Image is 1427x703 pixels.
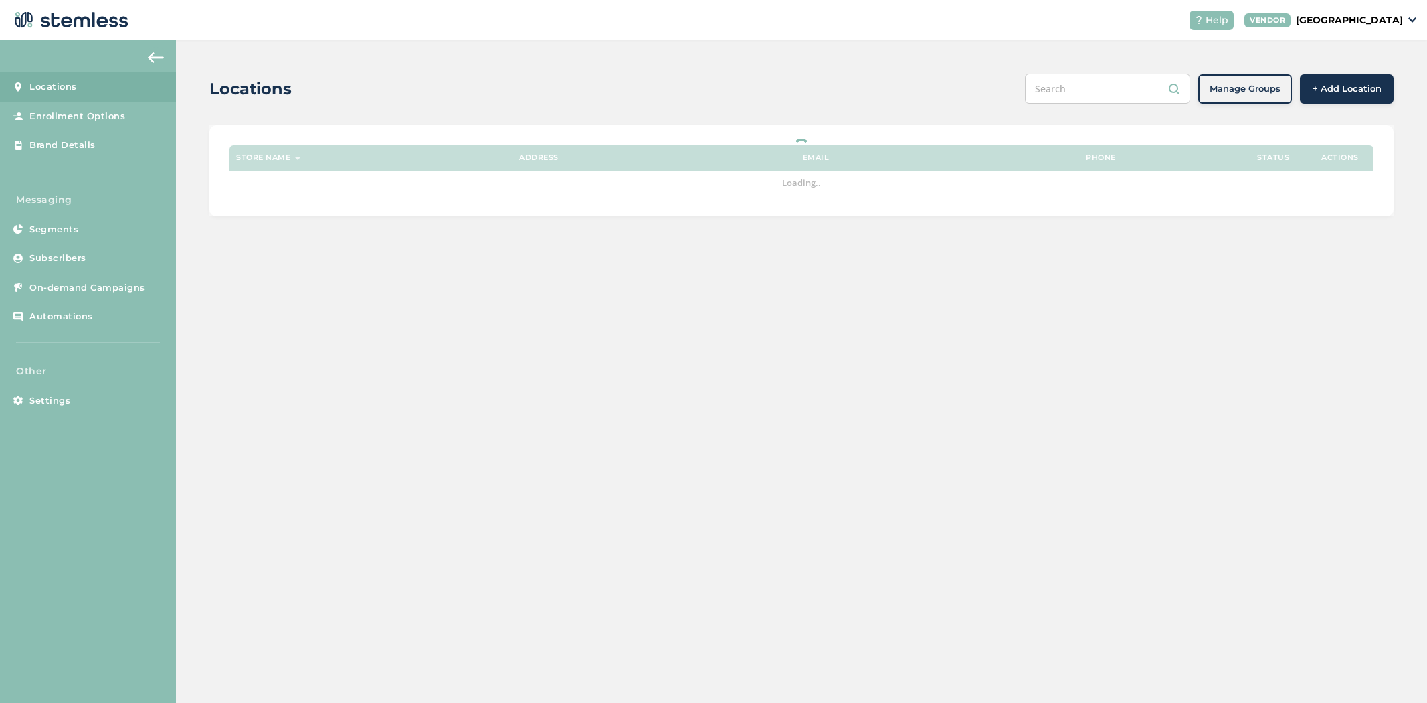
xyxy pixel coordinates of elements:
span: Enrollment Options [29,110,125,123]
img: icon_down-arrow-small-66adaf34.svg [1408,17,1416,23]
span: Locations [29,80,77,94]
button: Manage Groups [1198,74,1292,104]
img: icon-arrow-back-accent-c549486e.svg [148,52,164,63]
img: logo-dark-0685b13c.svg [11,7,128,33]
iframe: Chat Widget [1360,639,1427,703]
p: [GEOGRAPHIC_DATA] [1296,13,1403,27]
h2: Locations [209,77,292,101]
span: Brand Details [29,139,96,152]
div: VENDOR [1244,13,1291,27]
span: On-demand Campaigns [29,281,145,295]
span: Automations [29,310,93,323]
span: Help [1206,13,1228,27]
span: Manage Groups [1210,82,1280,96]
span: Settings [29,394,70,408]
span: Segments [29,223,78,236]
button: + Add Location [1300,74,1394,104]
img: icon-help-white-03924b79.svg [1195,16,1203,24]
span: Subscribers [29,252,86,265]
input: Search [1025,74,1190,104]
span: + Add Location [1313,82,1382,96]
